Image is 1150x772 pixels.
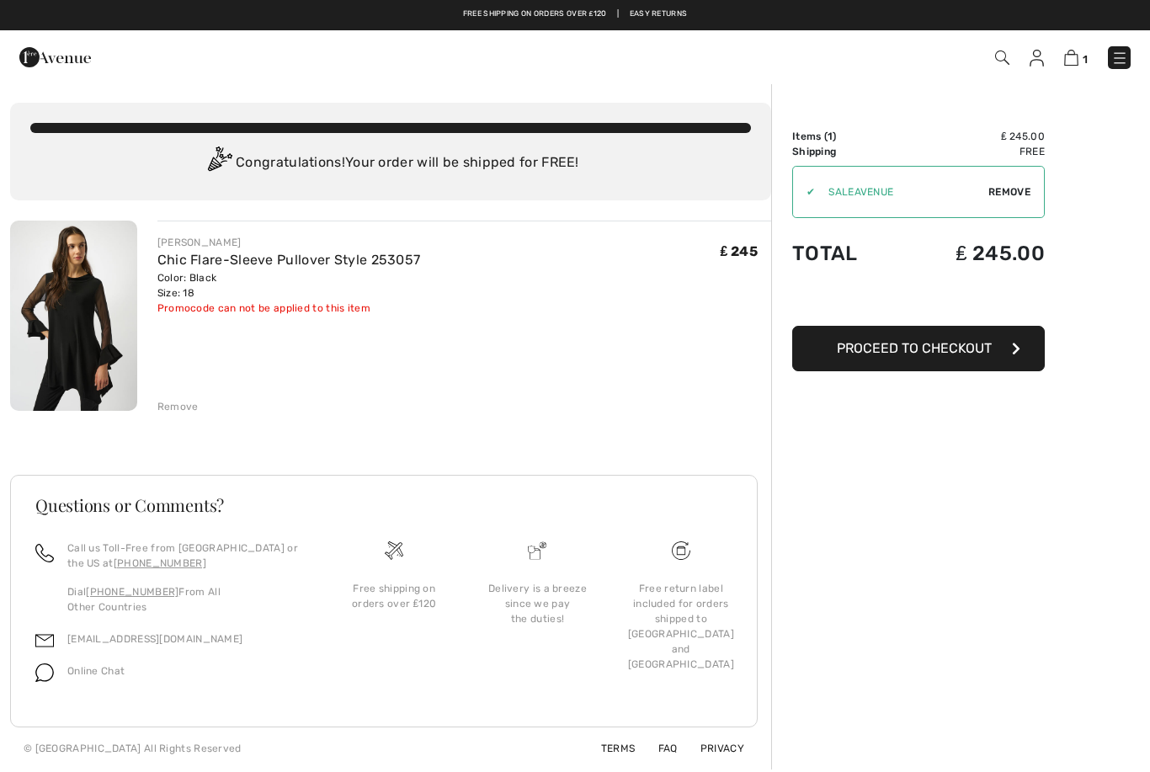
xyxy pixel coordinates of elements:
[35,497,732,514] h3: Questions or Comments?
[157,235,421,250] div: [PERSON_NAME]
[385,541,403,560] img: Free shipping on orders over &#8356;120
[157,252,421,268] a: Chic Flare-Sleeve Pullover Style 253057
[528,541,546,560] img: Delivery is a breeze since we pay the duties!
[721,243,758,259] span: ₤ 245
[67,665,125,677] span: Online Chat
[19,48,91,64] a: 1ère Avenue
[988,184,1030,200] span: Remove
[114,557,206,569] a: [PHONE_NUMBER]
[157,270,421,301] div: Color: Black Size: 18
[630,8,688,20] a: Easy Returns
[86,586,178,598] a: [PHONE_NUMBER]
[899,144,1045,159] td: Free
[815,167,988,217] input: Promo code
[479,581,595,626] div: Delivery is a breeze since we pay the duties!
[623,581,739,672] div: Free return label included for orders shipped to [GEOGRAPHIC_DATA] and [GEOGRAPHIC_DATA]
[1064,50,1078,66] img: Shopping Bag
[638,743,678,754] a: FAQ
[617,8,619,20] span: |
[336,581,452,611] div: Free shipping on orders over ₤120
[463,8,607,20] a: Free shipping on orders over ₤120
[792,282,1045,320] iframe: PayPal
[10,221,137,411] img: Chic Flare-Sleeve Pullover Style 253057
[157,301,421,316] div: Promocode can not be applied to this item
[680,743,744,754] a: Privacy
[828,130,833,142] span: 1
[202,146,236,180] img: Congratulation2.svg
[30,146,751,180] div: Congratulations! Your order will be shipped for FREE!
[1030,50,1044,67] img: My Info
[672,541,690,560] img: Free shipping on orders over &#8356;120
[899,225,1045,282] td: ₤ 245.00
[793,184,815,200] div: ✔
[899,129,1045,144] td: ₤ 245.00
[35,544,54,562] img: call
[837,340,992,356] span: Proceed to Checkout
[792,129,899,144] td: Items ( )
[35,663,54,682] img: chat
[35,631,54,650] img: email
[1064,47,1088,67] a: 1
[67,540,302,571] p: Call us Toll-Free from [GEOGRAPHIC_DATA] or the US at
[67,584,302,615] p: Dial From All Other Countries
[792,225,899,282] td: Total
[581,743,636,754] a: Terms
[792,144,899,159] td: Shipping
[67,633,242,645] a: [EMAIL_ADDRESS][DOMAIN_NAME]
[157,399,199,414] div: Remove
[24,741,242,756] div: © [GEOGRAPHIC_DATA] All Rights Reserved
[1083,53,1088,66] span: 1
[995,51,1009,65] img: Search
[19,40,91,74] img: 1ère Avenue
[792,326,1045,371] button: Proceed to Checkout
[1111,50,1128,67] img: Menu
